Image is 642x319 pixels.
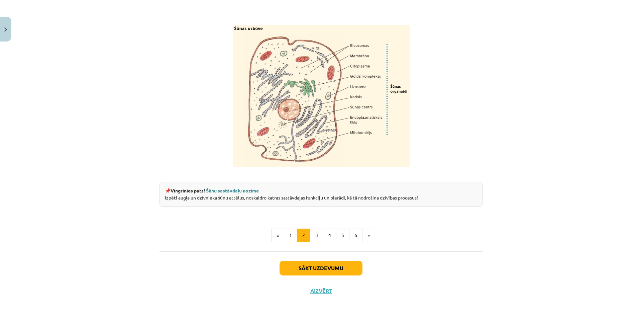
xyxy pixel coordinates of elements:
img: icon-close-lesson-0947bae3869378f0d4975bcd49f059093ad1ed9edebbc8119c70593378902aed.svg [4,27,7,32]
button: 3 [310,229,323,242]
button: » [362,229,375,242]
button: « [271,229,284,242]
nav: Page navigation example [159,229,483,242]
button: 1 [284,229,297,242]
button: 5 [336,229,349,242]
button: 2 [297,229,310,242]
button: Aizvērt [308,288,334,294]
a: Šūnu sastāvdaļu nozīme [206,187,259,193]
button: 6 [349,229,362,242]
div: 📌 Izpēti augļa un dzīvnieka šūnu attēlus, noskaidro katras sastāvdaļas funkciju un pierādi, kā tā... [159,182,483,207]
strong: Vingrinies pats! [171,187,205,193]
button: 4 [323,229,336,242]
button: Sākt uzdevumu [280,261,362,275]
